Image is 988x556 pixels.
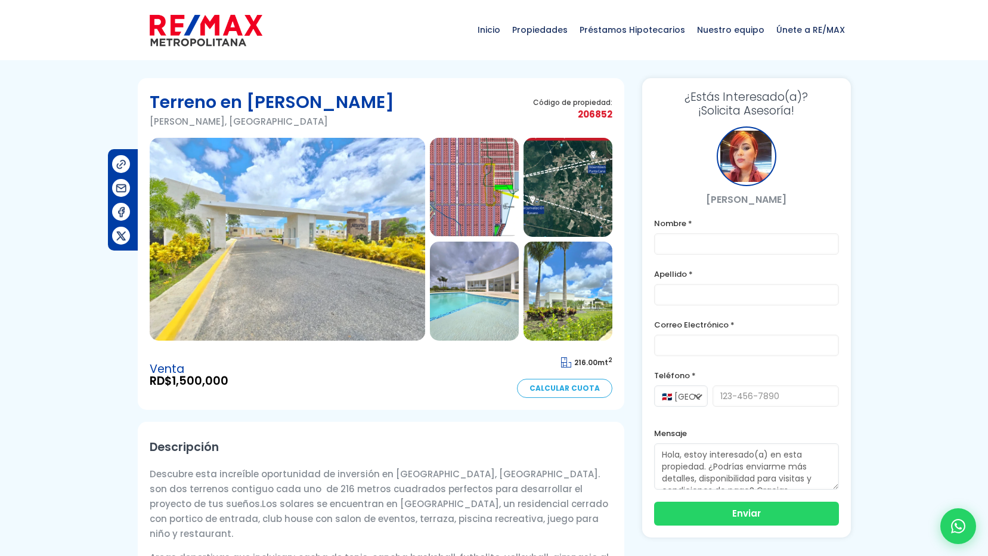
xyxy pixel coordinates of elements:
div: Maricela Dominguez [717,126,776,186]
img: Compartir [115,206,128,218]
img: remax-metropolitana-logo [150,13,262,48]
p: Descubre esta increíble oportunidad de inversión en [GEOGRAPHIC_DATA], [GEOGRAPHIC_DATA]. son dos... [150,467,612,541]
a: Calcular Cuota [517,379,612,398]
h2: Descripción [150,434,612,461]
img: Terreno en Bavaro [430,242,519,341]
label: Apellido * [654,267,839,282]
span: Venta [150,363,228,375]
img: Terreno en Bavaro [430,138,519,237]
span: RD$ [150,375,228,387]
span: mt [561,357,612,367]
span: 206852 [533,107,612,122]
p: [PERSON_NAME] [654,192,839,207]
label: Teléfono * [654,368,839,383]
span: Únete a RE/MAX [770,12,851,48]
label: Nombre * [654,216,839,231]
textarea: Hola, estoy interesado(a) en esta propiedad. ¿Podrías enviarme más detalles, disponibilidad para ... [654,443,839,490]
img: Terreno en Bavaro [150,138,425,341]
p: [PERSON_NAME], [GEOGRAPHIC_DATA] [150,114,394,129]
span: Nuestro equipo [691,12,770,48]
img: Compartir [115,230,128,242]
h3: ¡Solicita Asesoría! [654,90,839,118]
span: Inicio [472,12,506,48]
img: Terreno en Bavaro [524,138,612,237]
img: Compartir [115,182,128,194]
label: Mensaje [654,426,839,441]
span: ¿Estás Interesado(a)? [654,90,839,104]
label: Correo Electrónico * [654,317,839,332]
button: Enviar [654,502,839,526]
span: Código de propiedad: [533,98,612,107]
span: Propiedades [506,12,574,48]
span: Préstamos Hipotecarios [574,12,691,48]
img: Terreno en Bavaro [524,242,612,341]
sup: 2 [608,356,612,365]
img: Compartir [115,158,128,171]
span: 1,500,000 [172,373,228,389]
span: 216.00 [574,357,597,367]
input: 123-456-7890 [713,385,839,407]
h1: Terreno en [PERSON_NAME] [150,90,394,114]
